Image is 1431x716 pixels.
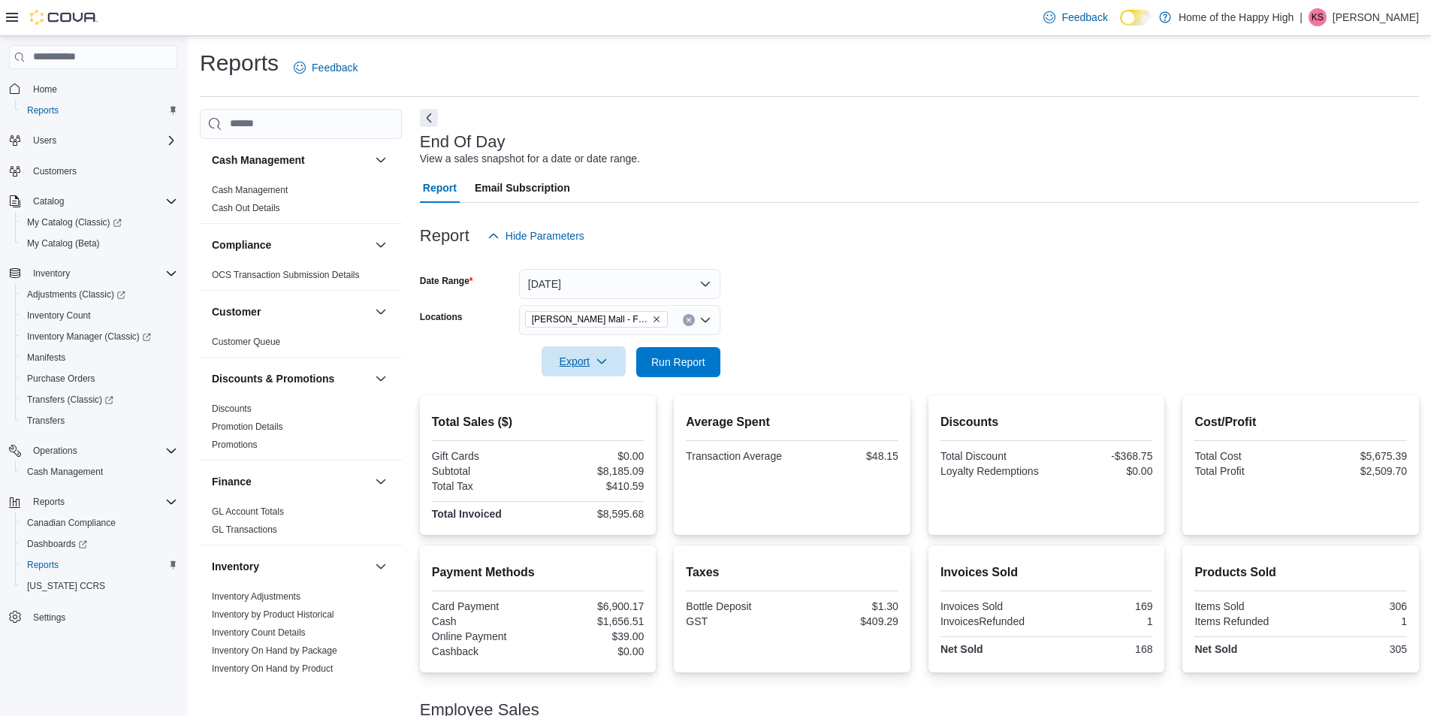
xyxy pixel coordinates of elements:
h2: Payment Methods [432,563,645,582]
span: Inventory Adjustments [212,591,300,603]
a: Home [27,80,63,98]
button: Reports [15,554,183,576]
span: Manifests [27,352,65,364]
nav: Complex example [9,72,177,667]
button: Home [3,78,183,100]
span: Inventory [27,264,177,282]
button: Inventory [27,264,76,282]
span: Reports [33,496,65,508]
div: Items Refunded [1194,615,1297,627]
h1: Reports [200,48,279,78]
h3: End Of Day [420,133,506,151]
a: Cash Management [21,463,109,481]
div: Cash Management [200,181,402,223]
div: Invoices Sold [940,600,1043,612]
span: OCS Transaction Submission Details [212,269,360,281]
div: Bottle Deposit [686,600,789,612]
h3: Compliance [212,237,271,252]
span: My Catalog (Beta) [27,237,100,249]
span: Washington CCRS [21,577,177,595]
span: Customers [33,165,77,177]
a: Inventory Manager (Classic) [15,326,183,347]
button: Reports [15,100,183,121]
span: Inventory [33,267,70,279]
div: Discounts & Promotions [200,400,402,460]
button: Users [27,131,62,150]
span: Operations [27,442,177,460]
label: Locations [420,311,463,323]
div: Loyalty Redemptions [940,465,1043,477]
button: Users [3,130,183,151]
span: Run Report [651,355,705,370]
div: InvoicesRefunded [940,615,1043,627]
div: Online Payment [432,630,535,642]
div: Subtotal [432,465,535,477]
span: Transfers (Classic) [27,394,113,406]
a: Canadian Compliance [21,514,122,532]
span: Reports [21,556,177,574]
div: Total Discount [940,450,1043,462]
div: $48.15 [796,450,898,462]
button: Reports [3,491,183,512]
h3: Discounts & Promotions [212,371,334,386]
div: $0.00 [541,450,644,462]
button: Customer [372,303,390,321]
span: Operations [33,445,77,457]
button: Run Report [636,347,720,377]
strong: Net Sold [1194,643,1237,655]
div: 168 [1049,643,1152,655]
button: Inventory [372,557,390,576]
a: My Catalog (Classic) [15,212,183,233]
div: 1 [1304,615,1407,627]
span: Promotions [212,439,258,451]
a: [US_STATE] CCRS [21,577,111,595]
span: Manifests [21,349,177,367]
div: Gift Cards [432,450,535,462]
span: Cash Management [27,466,103,478]
span: Users [33,134,56,147]
button: Hide Parameters [482,221,590,251]
span: Purchase Orders [21,370,177,388]
span: Export [551,346,617,376]
a: Dashboards [15,533,183,554]
a: GL Transactions [212,524,277,535]
span: Transfers [21,412,177,430]
button: Open list of options [699,314,711,326]
span: [PERSON_NAME] Mall - Fire & Flower [532,312,649,327]
button: Cash Management [372,151,390,169]
span: Customer Queue [212,336,280,348]
a: Customers [27,162,83,180]
button: Catalog [3,191,183,212]
a: Cash Management [212,185,288,195]
a: GL Account Totals [212,506,284,517]
span: Dashboards [27,538,87,550]
a: Promotions [212,440,258,450]
button: Inventory Count [15,305,183,326]
span: Reports [27,104,59,116]
span: Inventory by Product Historical [212,609,334,621]
a: Purchase Orders [21,370,101,388]
div: Compliance [200,266,402,290]
a: Discounts [212,403,252,414]
div: $39.00 [541,630,644,642]
h2: Total Sales ($) [432,413,645,431]
div: View a sales snapshot for a date or date range. [420,151,640,167]
button: Purchase Orders [15,368,183,389]
span: Purchase Orders [27,373,95,385]
a: Settings [27,609,71,627]
button: Transfers [15,410,183,431]
button: Discounts & Promotions [372,370,390,388]
div: Customer [200,333,402,357]
div: Finance [200,503,402,545]
div: Items Sold [1194,600,1297,612]
span: Settings [33,612,65,624]
span: Inventory On Hand by Product [212,663,333,675]
a: Transfers [21,412,71,430]
p: | [1300,8,1303,26]
div: $5,675.39 [1304,450,1407,462]
div: GST [686,615,789,627]
a: Inventory On Hand by Product [212,663,333,674]
span: Feedback [312,60,358,75]
h3: Customer [212,304,261,319]
a: Inventory Adjustments [212,591,300,602]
